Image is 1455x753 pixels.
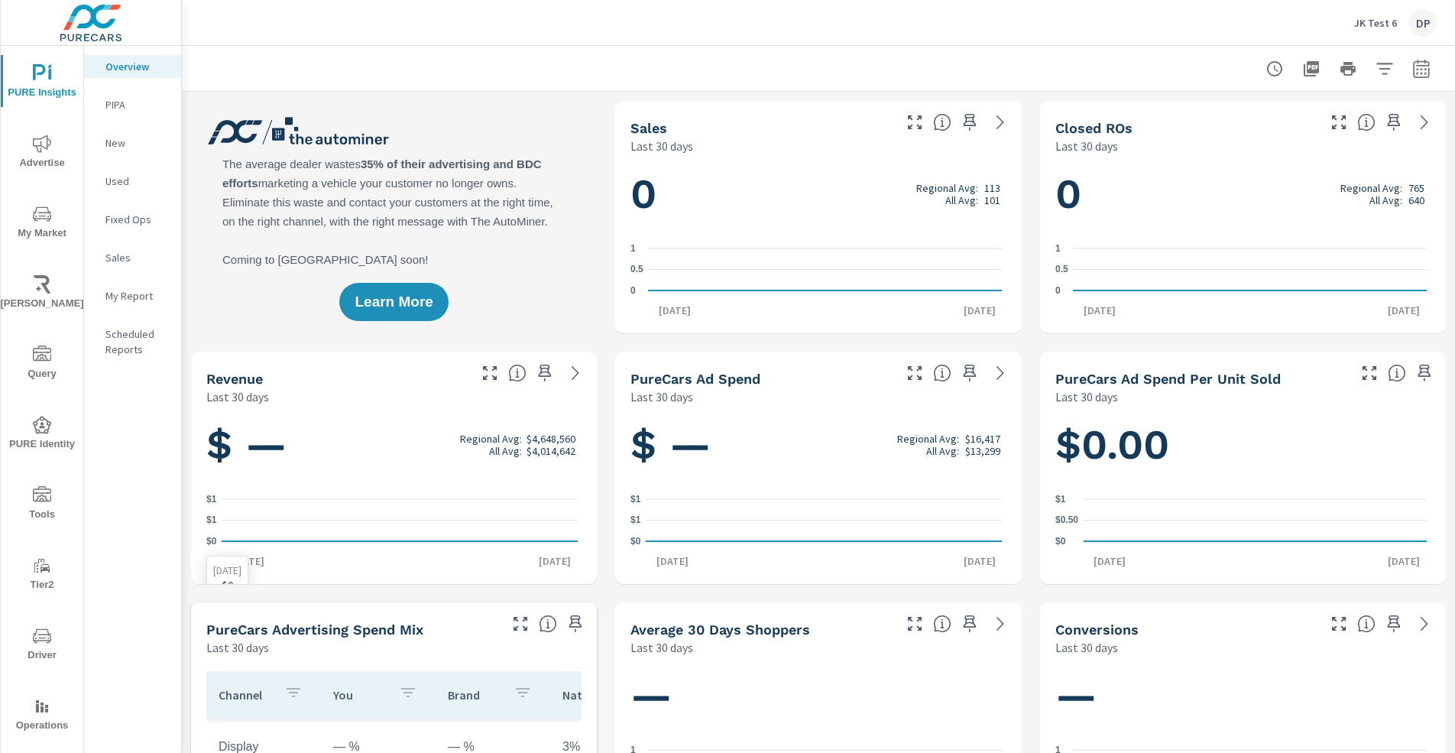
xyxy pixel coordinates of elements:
button: Select Date Range [1406,54,1437,84]
p: My Report [105,288,169,303]
span: Average cost of advertising per each vehicle sold at the dealer over the selected date range. The... [1388,364,1406,382]
p: JK Test 6 [1354,16,1397,30]
h1: 0 [630,168,1006,220]
a: See more details in report [1412,110,1437,135]
p: Brand [448,687,501,703]
text: 1 [1055,243,1061,254]
span: PURE Identity [5,416,79,453]
span: A rolling 30 day total of daily Shoppers on the dealership website, averaged over the selected da... [933,615,951,633]
text: 0 [630,285,636,296]
span: Save this to your personalized report [1382,110,1406,135]
a: See more details in report [1412,612,1437,636]
p: Last 30 days [1055,137,1118,155]
a: See more details in report [988,361,1013,385]
h1: $ — [630,419,1006,471]
text: 0 [1055,285,1061,296]
span: Number of Repair Orders Closed by the selected dealership group over the selected time range. [So... [1357,113,1376,131]
p: Last 30 days [1055,638,1118,657]
span: Save this to your personalized report [1382,612,1406,636]
text: $0.50 [1055,515,1078,526]
button: Make Fullscreen [1357,361,1382,385]
text: $0 [206,536,217,547]
p: Overview [105,59,169,74]
span: [PERSON_NAME] [5,275,79,313]
text: $1 [1055,494,1066,505]
p: Last 30 days [630,137,693,155]
p: $4,648,560 [527,433,575,445]
p: [DATE] [1083,553,1136,569]
span: Advertise [5,135,79,172]
text: $0 [630,536,641,547]
p: Used [105,174,169,189]
p: National [562,687,616,703]
span: The number of dealer-specified goals completed by a visitor. [Source: This data is provided by th... [1357,615,1376,633]
text: $1 [206,494,217,505]
text: 0.5 [1055,265,1068,275]
span: Save this to your personalized report [958,110,982,135]
span: Save this to your personalized report [533,361,557,385]
p: [DATE] [213,563,241,578]
span: Save this to your personalized report [958,612,982,636]
button: Make Fullscreen [1327,110,1351,135]
p: Last 30 days [206,388,269,406]
p: 640 [1408,194,1424,206]
p: Last 30 days [630,638,693,657]
h5: Revenue [206,371,263,387]
div: Fixed Ops [84,208,181,231]
span: Operations [5,697,79,735]
span: Save this to your personalized report [563,612,588,636]
p: Sales [105,250,169,265]
p: [DATE] [953,303,1006,318]
text: $0 [1055,536,1066,547]
p: $0 [213,578,241,592]
text: $1 [630,515,641,526]
p: New [105,135,169,151]
text: $1 [630,494,641,505]
button: Apply Filters [1369,54,1400,84]
p: Regional Avg: [460,433,522,445]
p: Scheduled Reports [105,326,169,357]
div: New [84,131,181,154]
p: All Avg: [1369,194,1402,206]
a: See more details in report [988,110,1013,135]
button: Make Fullscreen [902,361,927,385]
p: 765 [1408,182,1424,194]
h1: — [630,670,1006,722]
p: PIPA [105,97,169,112]
p: Fixed Ops [105,212,169,227]
div: Used [84,170,181,193]
p: Last 30 days [630,388,693,406]
span: Driver [5,627,79,664]
h1: $ — [206,419,582,471]
span: Save this to your personalized report [958,361,982,385]
p: 113 [984,182,1000,194]
span: Save this to your personalized report [1412,361,1437,385]
p: Last 30 days [206,638,269,657]
a: See more details in report [563,361,588,385]
span: Learn More [355,295,433,309]
p: You [333,687,387,703]
button: Make Fullscreen [508,612,533,636]
span: Number of vehicles sold by the dealership over the selected date range. [Source: This data is sou... [933,113,951,131]
p: All Avg: [945,194,978,206]
span: This table looks at how you compare to the amount of budget you spend per channel as opposed to y... [539,615,557,633]
text: 1 [630,243,636,254]
p: 101 [984,194,1000,206]
p: Channel [219,687,272,703]
text: 0.5 [630,265,643,275]
button: Make Fullscreen [478,361,502,385]
button: Make Fullscreen [1327,612,1351,636]
p: All Avg: [489,445,522,457]
button: Print Report [1333,54,1363,84]
div: Sales [84,246,181,269]
p: [DATE] [646,553,699,569]
div: My Report [84,284,181,307]
p: All Avg: [926,445,959,457]
h1: — [1055,670,1431,722]
h5: Average 30 Days Shoppers [630,622,810,638]
div: PIPA [84,93,181,116]
p: Regional Avg: [916,182,978,194]
button: Make Fullscreen [902,612,927,636]
p: [DATE] [648,303,702,318]
div: DP [1409,9,1437,37]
